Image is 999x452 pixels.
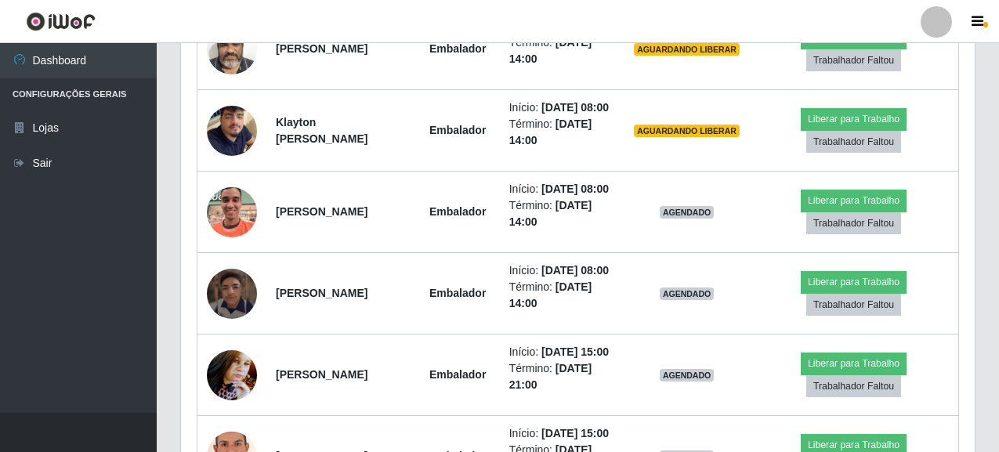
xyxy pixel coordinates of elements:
strong: Embalador [429,205,486,218]
time: [DATE] 08:00 [541,183,609,195]
strong: [PERSON_NAME] [276,287,367,299]
img: 1756318117701.jpeg [207,269,257,319]
button: Trabalhador Faltou [806,212,901,234]
img: 1752843013867.jpeg [207,86,257,175]
strong: Embalador [429,42,486,55]
time: [DATE] 08:00 [541,264,609,277]
li: Término: [509,360,615,393]
strong: Embalador [429,287,486,299]
strong: [PERSON_NAME] [276,368,367,381]
time: [DATE] 08:00 [541,101,609,114]
strong: Klayton [PERSON_NAME] [276,116,367,145]
img: 1625107347864.jpeg [207,16,257,82]
span: AGUARDANDO LIBERAR [634,125,740,137]
button: Trabalhador Faltou [806,131,901,153]
img: 1632155042572.jpeg [207,342,257,408]
span: AGENDADO [660,369,715,381]
li: Início: [509,99,615,116]
li: Início: [509,425,615,442]
span: AGENDADO [660,206,715,219]
strong: [PERSON_NAME] [276,205,367,218]
li: Término: [509,197,615,230]
span: AGENDADO [660,287,715,300]
img: 1752546714957.jpeg [207,168,257,257]
button: Trabalhador Faltou [806,49,901,71]
button: Liberar para Trabalho [801,190,907,212]
li: Término: [509,34,615,67]
strong: Embalador [429,124,486,136]
li: Término: [509,116,615,149]
time: [DATE] 15:00 [541,345,609,358]
li: Início: [509,181,615,197]
span: AGUARDANDO LIBERAR [634,43,740,56]
button: Trabalhador Faltou [806,294,901,316]
li: Início: [509,344,615,360]
button: Liberar para Trabalho [801,353,907,374]
button: Trabalhador Faltou [806,375,901,397]
strong: [PERSON_NAME] [276,42,367,55]
li: Término: [509,279,615,312]
img: CoreUI Logo [26,12,96,31]
button: Liberar para Trabalho [801,271,907,293]
strong: Embalador [429,368,486,381]
time: [DATE] 15:00 [541,427,609,439]
button: Liberar para Trabalho [801,108,907,130]
li: Início: [509,262,615,279]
